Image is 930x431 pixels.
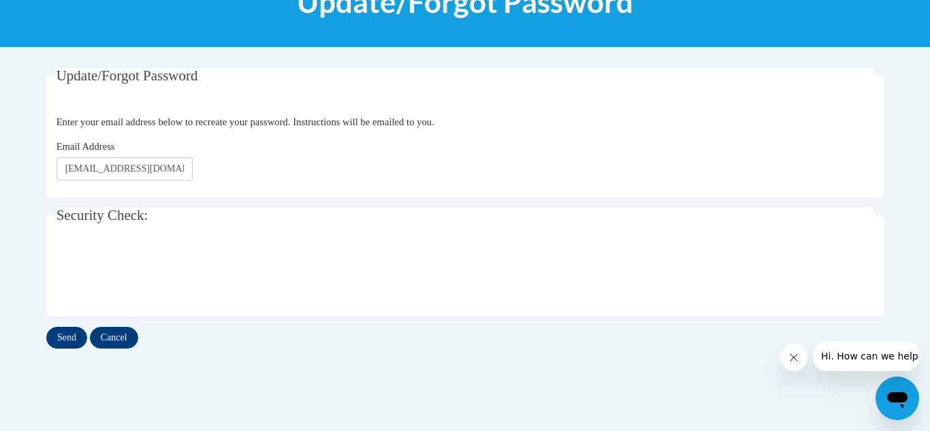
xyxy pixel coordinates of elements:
[8,10,110,20] span: Hi. How can we help?
[813,341,919,371] iframe: Message from company
[57,246,263,300] iframe: reCAPTCHA
[57,141,115,152] span: Email Address
[57,207,148,223] span: Security Check:
[57,157,193,180] input: Email
[780,344,807,371] iframe: Close message
[876,377,919,420] iframe: Button to launch messaging window
[46,327,87,349] input: Send
[57,116,434,127] span: Enter your email address below to recreate your password. Instructions will be emailed to you.
[57,67,198,84] span: Update/Forgot Password
[90,327,138,349] input: Cancel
